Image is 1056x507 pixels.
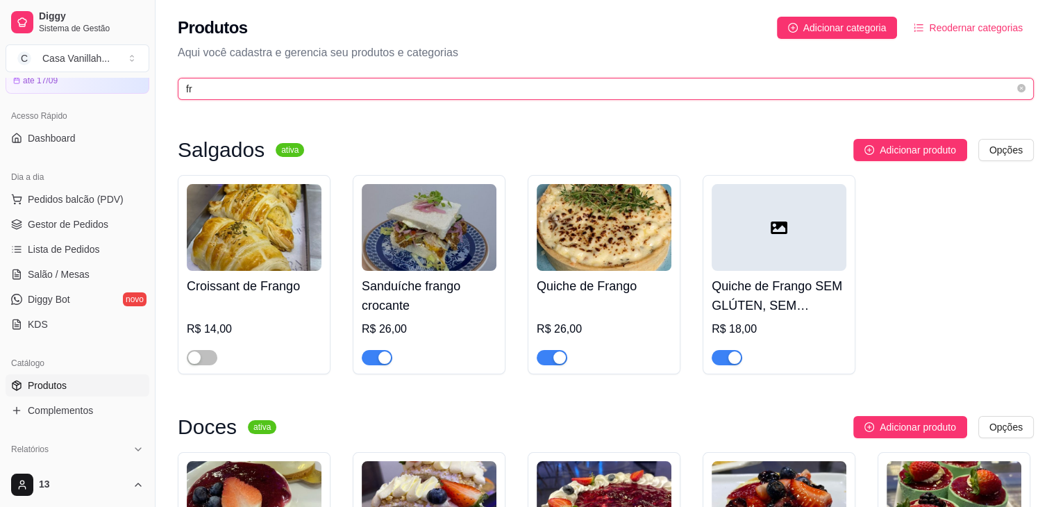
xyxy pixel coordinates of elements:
a: DiggySistema de Gestão [6,6,149,39]
span: Pedidos balcão (PDV) [28,192,124,206]
span: plus-circle [788,23,798,33]
h4: Quiche de Frango SEM GLÚTEN, SEM LACTOSE [712,276,846,315]
button: Opções [978,416,1034,438]
span: Adicionar categoria [803,20,887,35]
button: Pedidos balcão (PDV) [6,188,149,210]
h2: Produtos [178,17,248,39]
span: Opções [989,419,1023,435]
sup: ativa [248,420,276,434]
button: Adicionar produto [853,416,967,438]
div: R$ 26,00 [537,321,671,338]
span: KDS [28,317,48,331]
input: Buscar por nome ou código do produto [186,81,1014,97]
a: KDS [6,313,149,335]
a: Dashboard [6,127,149,149]
button: Opções [978,139,1034,161]
span: close-circle [1017,84,1025,92]
button: Adicionar categoria [777,17,898,39]
span: close-circle [1017,83,1025,96]
div: R$ 26,00 [362,321,496,338]
div: R$ 18,00 [712,321,846,338]
h3: Salgados [178,142,265,158]
img: product-image [187,184,321,271]
button: 13 [6,468,149,501]
span: Complementos [28,404,93,417]
span: Gestor de Pedidos [28,217,108,231]
span: Dashboard [28,131,76,145]
a: Gestor de Pedidos [6,213,149,235]
article: até 17/09 [23,75,58,86]
span: Produtos [28,379,67,392]
span: Adicionar produto [880,419,956,435]
img: product-image [362,184,496,271]
div: Catálogo [6,352,149,374]
h4: Sanduíche frango crocante [362,276,496,315]
span: Adicionar produto [880,142,956,158]
img: product-image [537,184,671,271]
button: Adicionar produto [853,139,967,161]
a: Diggy Botnovo [6,288,149,310]
h4: Croissant de Frango [187,276,321,296]
span: 13 [39,479,127,491]
span: Diggy Bot [28,292,70,306]
div: R$ 14,00 [187,321,321,338]
span: Salão / Mesas [28,267,90,281]
span: Reodernar categorias [929,20,1023,35]
span: Relatórios [11,444,49,455]
h3: Doces [178,419,237,435]
span: Opções [989,142,1023,158]
h4: Quiche de Frango [537,276,671,296]
span: ordered-list [914,23,923,33]
span: C [17,51,31,65]
button: Select a team [6,44,149,72]
a: Relatórios de vendas [6,460,149,483]
div: Acesso Rápido [6,105,149,127]
a: Complementos [6,399,149,422]
span: Sistema de Gestão [39,23,144,34]
span: Diggy [39,10,144,23]
div: Casa Vanillah ... [42,51,110,65]
button: Reodernar categorias [903,17,1034,39]
p: Aqui você cadastra e gerencia seu produtos e categorias [178,44,1034,61]
sup: ativa [276,143,304,157]
span: plus-circle [864,422,874,432]
span: Lista de Pedidos [28,242,100,256]
a: Produtos [6,374,149,397]
div: Dia a dia [6,166,149,188]
a: Lista de Pedidos [6,238,149,260]
span: plus-circle [864,145,874,155]
a: Salão / Mesas [6,263,149,285]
